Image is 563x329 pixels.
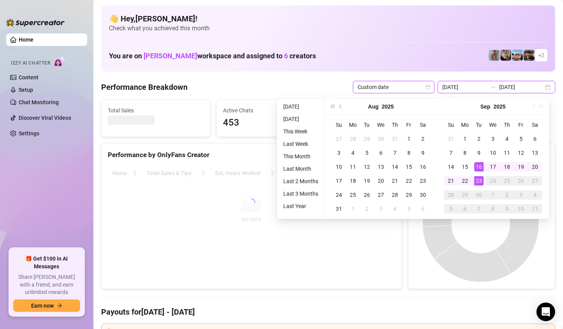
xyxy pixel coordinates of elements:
a: Discover Viral Videos [19,115,71,121]
h4: Payouts for [DATE] - [DATE] [101,306,555,317]
div: 5 [516,134,526,143]
td: 2025-08-09 [416,146,430,160]
th: Fr [402,118,416,132]
td: 2025-09-28 [444,188,458,202]
div: 30 [474,190,484,199]
td: 2025-09-27 [528,174,542,188]
li: Last 2 Months [280,177,321,186]
td: 2025-10-04 [528,188,542,202]
h4: Performance Breakdown [101,82,188,93]
td: 2025-10-02 [500,188,514,202]
div: 3 [376,204,386,213]
img: AI Chatter [53,56,65,68]
span: Total Sales [108,106,203,115]
td: 2025-08-13 [374,160,388,174]
td: 2025-09-21 [444,174,458,188]
div: 10 [334,162,344,171]
td: 2025-10-05 [444,202,458,216]
td: 2025-09-18 [500,160,514,174]
div: 5 [362,148,372,157]
td: 2025-09-20 [528,160,542,174]
td: 2025-09-01 [346,202,360,216]
div: 25 [348,190,358,199]
button: Earn nowarrow-right [13,299,80,312]
div: 4 [502,134,512,143]
th: Mo [458,118,472,132]
div: 26 [516,176,526,185]
a: Chat Monitoring [19,99,59,105]
span: Izzy AI Chatter [11,59,50,67]
td: 2025-09-14 [444,160,458,174]
div: 2 [474,134,484,143]
div: 4 [390,204,400,213]
div: 28 [348,134,358,143]
td: 2025-08-19 [360,174,374,188]
div: 16 [474,162,484,171]
span: arrow-right [57,303,62,308]
li: This Month [280,152,321,161]
td: 2025-07-29 [360,132,374,146]
button: Previous month (PageUp) [337,99,345,114]
button: Choose a month [481,99,491,114]
div: 9 [418,148,428,157]
td: 2025-09-22 [458,174,472,188]
td: 2025-08-04 [346,146,360,160]
td: 2025-08-08 [402,146,416,160]
th: Th [500,118,514,132]
img: George [500,50,511,61]
button: Choose a year [493,99,505,114]
div: 1 [348,204,358,213]
div: 27 [376,190,386,199]
div: 18 [502,162,512,171]
div: 4 [348,148,358,157]
th: Mo [346,118,360,132]
td: 2025-10-10 [514,202,528,216]
td: 2025-08-12 [360,160,374,174]
input: Start date [442,83,487,91]
td: 2025-08-25 [346,188,360,202]
span: Earn now [31,303,54,309]
div: 27 [530,176,540,185]
span: Check what you achieved this month [109,24,547,33]
span: Active Chats [223,106,319,115]
div: 9 [502,204,512,213]
td: 2025-07-30 [374,132,388,146]
th: We [486,118,500,132]
td: 2025-08-24 [332,188,346,202]
td: 2025-07-28 [346,132,360,146]
div: 19 [362,176,372,185]
div: 26 [362,190,372,199]
th: Tu [472,118,486,132]
div: 6 [376,148,386,157]
th: Sa [416,118,430,132]
div: 11 [348,162,358,171]
td: 2025-08-27 [374,188,388,202]
td: 2025-10-11 [528,202,542,216]
span: + 2 [538,51,544,59]
div: 8 [404,148,414,157]
td: 2025-09-09 [472,146,486,160]
div: 24 [334,190,344,199]
span: calendar [426,85,430,89]
div: Performance by OnlyFans Creator [108,150,395,160]
li: Last Month [280,164,321,173]
div: 21 [390,176,400,185]
td: 2025-08-31 [444,132,458,146]
div: 2 [502,190,512,199]
div: 22 [404,176,414,185]
td: 2025-09-17 [486,160,500,174]
td: 2025-09-08 [458,146,472,160]
div: 6 [418,204,428,213]
td: 2025-09-06 [416,202,430,216]
th: Tu [360,118,374,132]
li: Last 3 Months [280,189,321,198]
div: 22 [460,176,470,185]
td: 2025-08-20 [374,174,388,188]
div: 11 [530,204,540,213]
td: 2025-08-26 [360,188,374,202]
td: 2025-08-31 [332,202,346,216]
div: 5 [404,204,414,213]
th: Su [444,118,458,132]
div: 31 [334,204,344,213]
td: 2025-08-01 [402,132,416,146]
